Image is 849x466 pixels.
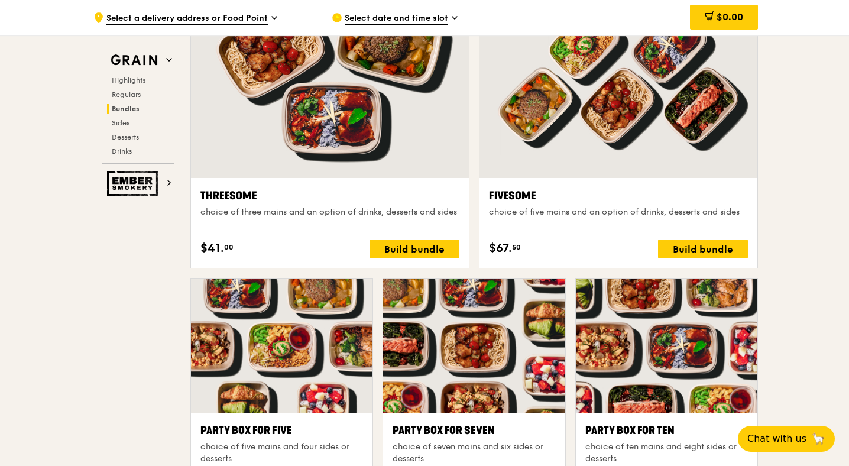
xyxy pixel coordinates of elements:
span: Sides [112,119,129,127]
span: $41. [200,240,224,257]
div: Build bundle [370,240,459,258]
div: Party Box for Five [200,422,363,439]
div: choice of seven mains and six sides or desserts [393,441,555,465]
span: Desserts [112,133,139,141]
span: Bundles [112,105,140,113]
div: Threesome [200,187,459,204]
div: choice of five mains and four sides or desserts [200,441,363,465]
img: Ember Smokery web logo [107,171,161,196]
div: Party Box for Ten [585,422,748,439]
span: Drinks [112,147,132,156]
span: 🦙 [811,432,825,446]
span: 00 [224,242,234,252]
span: Select a delivery address or Food Point [106,12,268,25]
div: Party Box for Seven [393,422,555,439]
div: Build bundle [658,240,748,258]
button: Chat with us🦙 [738,426,835,452]
span: $67. [489,240,512,257]
div: Fivesome [489,187,748,204]
img: Grain web logo [107,50,161,71]
span: 50 [512,242,521,252]
span: Chat with us [747,432,806,446]
span: Select date and time slot [345,12,448,25]
span: $0.00 [717,11,743,22]
div: choice of three mains and an option of drinks, desserts and sides [200,206,459,218]
div: choice of five mains and an option of drinks, desserts and sides [489,206,748,218]
span: Regulars [112,90,141,99]
div: choice of ten mains and eight sides or desserts [585,441,748,465]
span: Highlights [112,76,145,85]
